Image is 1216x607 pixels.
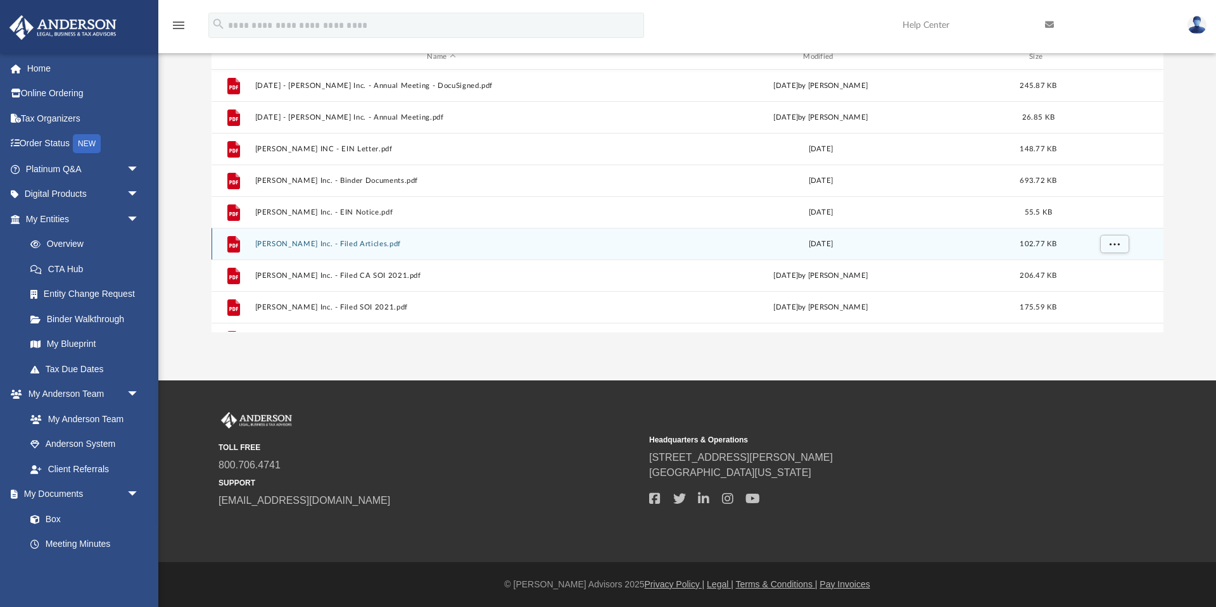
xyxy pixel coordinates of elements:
[127,206,152,232] span: arrow_drop_down
[1069,51,1158,63] div: id
[171,24,186,33] a: menu
[255,303,628,311] button: [PERSON_NAME] Inc. - Filed SOI 2021.pdf
[73,134,101,153] div: NEW
[9,131,158,157] a: Order StatusNEW
[1020,241,1056,247] span: 102.77 KB
[6,15,120,40] img: Anderson Advisors Platinum Portal
[255,145,628,153] button: [PERSON_NAME] INC - EIN Letter.pdf
[255,113,628,122] button: [DATE] - [PERSON_NAME] Inc. - Annual Meeting.pdf
[649,452,833,463] a: [STREET_ADDRESS][PERSON_NAME]
[634,112,1008,123] div: [DATE] by [PERSON_NAME]
[217,51,248,63] div: id
[9,156,158,182] a: Platinum Q&Aarrow_drop_down
[649,467,811,478] a: [GEOGRAPHIC_DATA][US_STATE]
[1187,16,1206,34] img: User Pic
[212,70,1163,332] div: grid
[18,356,158,382] a: Tax Due Dates
[1022,114,1054,121] span: 26.85 KB
[633,51,1007,63] div: Modified
[1020,177,1056,184] span: 693.72 KB
[9,206,158,232] a: My Entitiesarrow_drop_down
[649,434,1071,446] small: Headquarters & Operations
[127,182,152,208] span: arrow_drop_down
[158,578,1216,591] div: © [PERSON_NAME] Advisors 2025
[18,306,158,332] a: Binder Walkthrough
[1099,235,1129,254] button: More options
[18,282,158,307] a: Entity Change Request
[255,240,628,248] button: [PERSON_NAME] Inc. - Filed Articles.pdf
[212,17,225,31] i: search
[9,382,152,407] a: My Anderson Teamarrow_drop_down
[18,232,158,257] a: Overview
[18,332,152,357] a: My Blueprint
[218,442,640,453] small: TOLL FREE
[18,456,152,482] a: Client Referrals
[9,482,152,507] a: My Documentsarrow_drop_down
[9,81,158,106] a: Online Ordering
[255,177,628,185] button: [PERSON_NAME] Inc. - Binder Documents.pdf
[254,51,628,63] div: Name
[9,106,158,131] a: Tax Organizers
[1020,304,1056,311] span: 175.59 KB
[18,556,146,582] a: Forms Library
[1020,272,1056,279] span: 206.47 KB
[255,82,628,90] button: [DATE] - [PERSON_NAME] Inc. - Annual Meeting - DocuSigned.pdf
[1020,82,1056,89] span: 245.87 KB
[634,144,1008,155] div: [DATE]
[18,432,152,457] a: Anderson System
[634,302,1008,313] div: [DATE] by [PERSON_NAME]
[171,18,186,33] i: menu
[127,482,152,508] span: arrow_drop_down
[127,382,152,408] span: arrow_drop_down
[634,239,1008,250] div: [DATE]
[645,579,705,589] a: Privacy Policy |
[9,182,158,207] a: Digital Productsarrow_drop_down
[634,80,1008,92] div: [DATE] by [PERSON_NAME]
[255,272,628,280] button: [PERSON_NAME] Inc. - Filed CA SOI 2021.pdf
[218,460,281,470] a: 800.706.4741
[634,175,1008,187] div: [DATE]
[18,256,158,282] a: CTA Hub
[634,207,1008,218] div: [DATE]
[218,477,640,489] small: SUPPORT
[736,579,818,589] a: Terms & Conditions |
[18,506,146,532] a: Box
[1020,146,1056,153] span: 148.77 KB
[1024,209,1052,216] span: 55.5 KB
[820,579,870,589] a: Pay Invoices
[9,56,158,81] a: Home
[634,270,1008,282] div: [DATE] by [PERSON_NAME]
[218,495,390,506] a: [EMAIL_ADDRESS][DOMAIN_NAME]
[18,406,146,432] a: My Anderson Team
[707,579,733,589] a: Legal |
[18,532,152,557] a: Meeting Minutes
[127,156,152,182] span: arrow_drop_down
[255,208,628,216] button: [PERSON_NAME] Inc. - EIN Notice.pdf
[218,412,294,429] img: Anderson Advisors Platinum Portal
[1013,51,1063,63] div: Size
